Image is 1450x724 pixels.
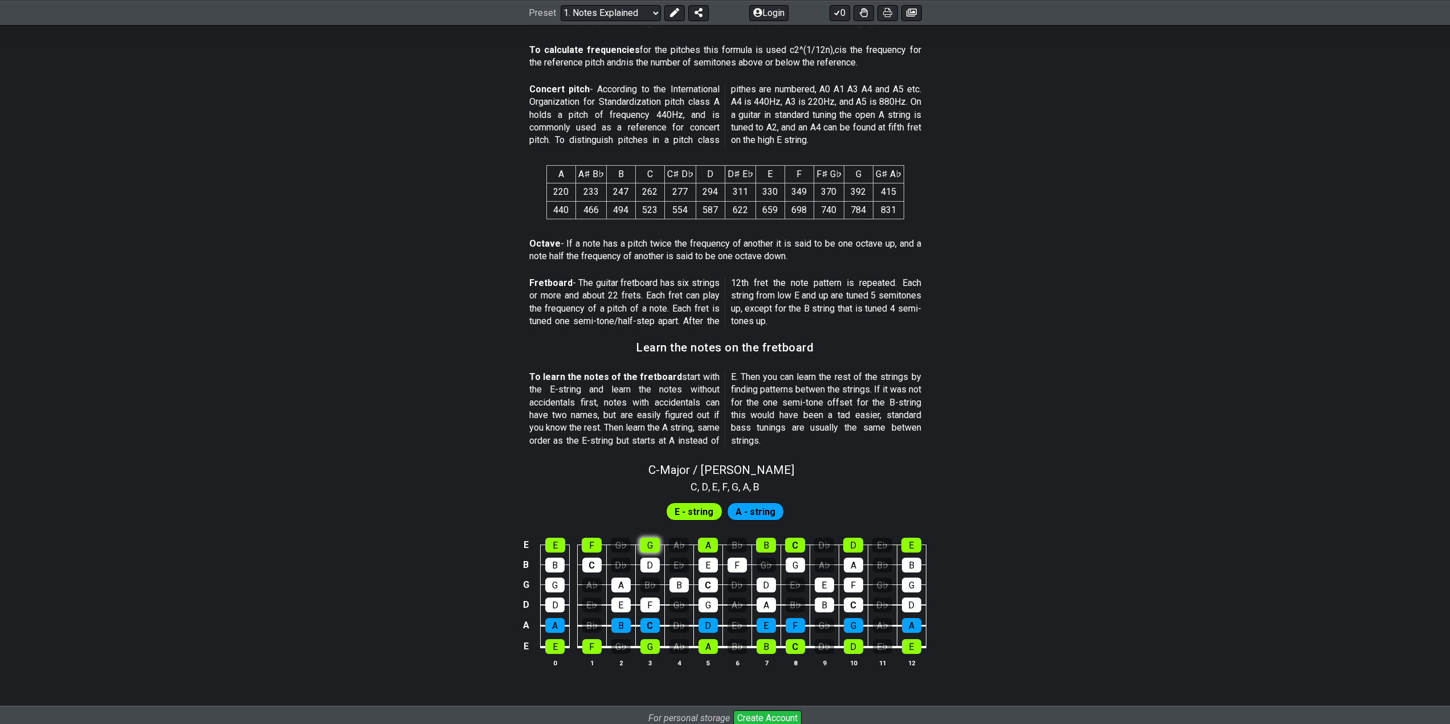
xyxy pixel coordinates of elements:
[751,657,781,669] th: 7
[728,598,747,612] div: A♭
[698,538,718,553] div: A
[814,201,844,219] td: 740
[582,538,602,553] div: F
[755,183,785,201] td: 330
[756,538,776,553] div: B
[786,639,805,654] div: C
[541,657,570,669] th: 0
[640,639,660,654] div: G
[648,463,794,477] span: C - Major / [PERSON_NAME]
[519,636,533,657] td: E
[725,165,755,183] th: D♯ E♭
[712,479,718,494] span: E
[844,598,863,612] div: C
[738,479,743,494] span: ,
[640,558,660,572] div: D
[873,183,904,201] td: 415
[664,165,696,183] th: C♯ D♭
[757,578,776,592] div: D
[810,657,839,669] th: 9
[611,578,631,592] div: A
[873,165,904,183] th: G♯ A♭
[814,165,844,183] th: F♯ G♭
[725,201,755,219] td: 622
[749,5,789,21] button: Login
[685,477,765,495] section: Scale pitch classes
[873,598,892,612] div: D♭
[902,578,921,592] div: G
[728,578,747,592] div: D♭
[545,598,565,612] div: D
[529,238,921,263] p: - If a note has a pitch twice the frequency of another it is said to be one octave up, and a note...
[606,201,635,219] td: 494
[844,165,873,183] th: G
[902,618,921,633] div: A
[873,639,892,654] div: E♭
[606,657,635,669] th: 2
[853,5,874,21] button: Toggle Dexterity for all fretkits
[786,618,805,633] div: F
[732,479,738,494] span: G
[696,165,725,183] th: D
[640,538,660,553] div: G
[664,5,685,21] button: Edit Preset
[635,165,664,183] th: C
[699,618,718,633] div: D
[669,618,689,633] div: D♭
[675,504,713,520] span: First enable full edit mode to edit
[844,558,863,572] div: A
[725,183,755,201] td: 311
[635,657,664,669] th: 3
[753,479,759,494] span: B
[611,598,631,612] div: E
[696,201,725,219] td: 587
[785,183,814,201] td: 349
[688,5,709,21] button: Share Preset
[757,639,776,654] div: B
[873,558,892,572] div: B♭
[844,201,873,219] td: 784
[708,479,713,494] span: ,
[728,558,747,572] div: F
[843,538,863,553] div: D
[722,479,728,494] span: F
[529,277,573,288] strong: Fretboard
[529,44,921,69] p: for the pitches this formula is used c2^(1/12n), is the frequency for the reference pitch and is ...
[519,595,533,615] td: D
[839,657,868,669] th: 10
[868,657,897,669] th: 11
[902,639,921,654] div: E
[781,657,810,669] th: 8
[786,558,805,572] div: G
[669,639,689,654] div: A♭
[582,598,602,612] div: E♭
[529,238,561,249] strong: Octave
[561,5,661,21] select: Preset
[611,538,631,553] div: G♭
[546,201,575,219] td: 440
[699,639,718,654] div: A
[757,558,776,572] div: G♭
[844,183,873,201] td: 392
[835,44,839,55] em: c
[575,165,606,183] th: A♯ B♭
[699,558,718,572] div: E
[815,598,834,612] div: B
[640,578,660,592] div: B♭
[545,618,565,633] div: A
[664,657,693,669] th: 4
[582,618,602,633] div: B♭
[519,535,533,555] td: E
[815,578,834,592] div: E
[519,615,533,636] td: A
[844,618,863,633] div: G
[648,713,730,723] i: For personal storage
[873,578,892,592] div: G♭
[755,201,785,219] td: 659
[786,578,805,592] div: E♭
[718,479,722,494] span: ,
[743,479,749,494] span: A
[872,538,892,553] div: E♭
[699,578,718,592] div: C
[902,598,921,612] div: D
